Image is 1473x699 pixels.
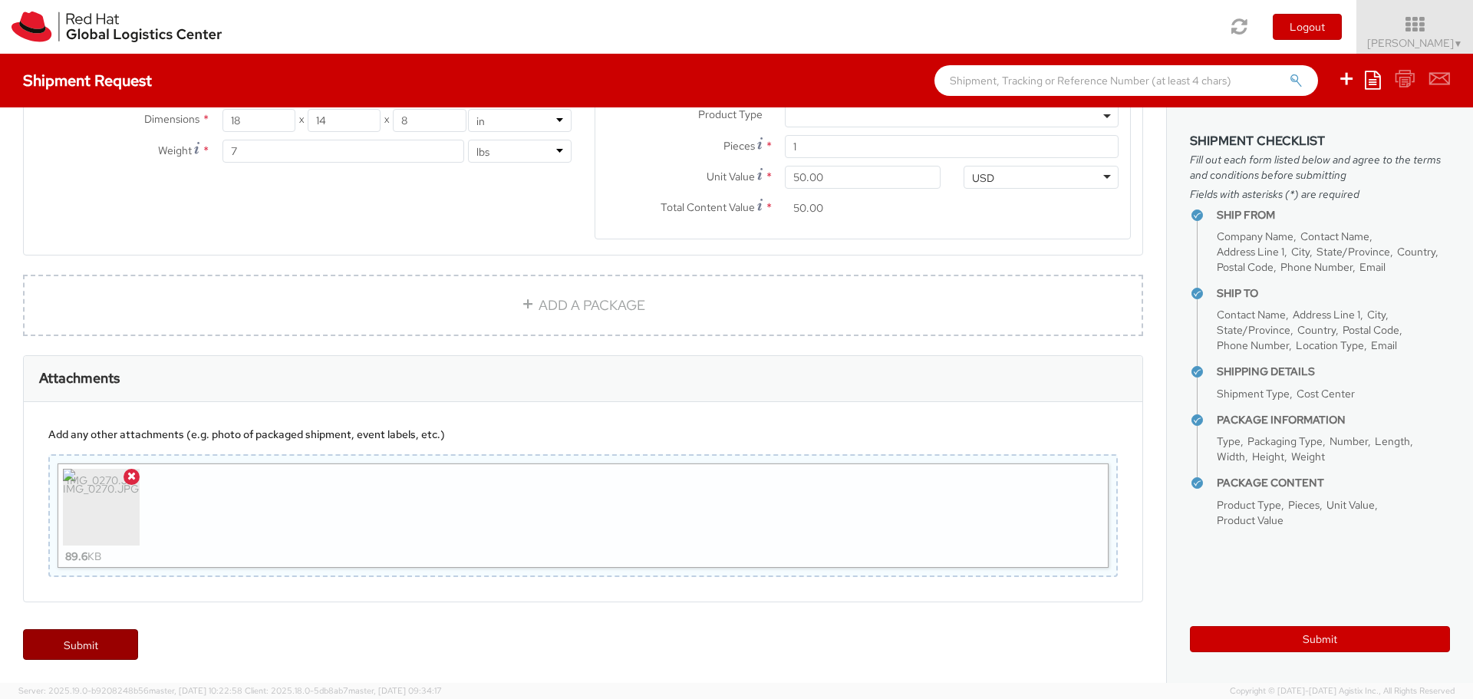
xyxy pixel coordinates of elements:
[1293,308,1360,321] span: Address Line 1
[1217,498,1281,512] span: Product Type
[18,685,242,696] span: Server: 2025.19.0-b9208248b56
[381,109,393,132] span: X
[1217,366,1450,378] h4: Shipping Details
[1217,387,1290,401] span: Shipment Type
[1217,323,1290,337] span: State/Province
[1359,260,1386,274] span: Email
[144,112,199,126] span: Dimensions
[65,546,101,567] div: KB
[1230,685,1455,697] span: Copyright © [DATE]-[DATE] Agistix Inc., All Rights Reserved
[1375,434,1410,448] span: Length
[1316,245,1390,259] span: State/Province
[1217,450,1245,463] span: Width
[1291,450,1325,463] span: Weight
[12,12,222,42] img: rh-logistics-00dfa346123c4ec078e1.svg
[1217,477,1450,489] h4: Package Content
[1326,498,1375,512] span: Unit Value
[1297,323,1336,337] span: Country
[1217,513,1284,527] span: Product Value
[1217,338,1289,352] span: Phone Number
[1252,450,1284,463] span: Height
[1217,245,1284,259] span: Address Line 1
[1217,414,1450,426] h4: Package Information
[1217,260,1274,274] span: Postal Code
[1217,434,1241,448] span: Type
[1397,245,1435,259] span: Country
[308,109,381,132] input: Width
[1217,209,1450,221] h4: Ship From
[23,275,1143,336] a: ADD A PACKAGE
[158,143,192,157] span: Weight
[1297,387,1355,401] span: Cost Center
[934,65,1318,96] input: Shipment, Tracking or Reference Number (at least 4 chars)
[1371,338,1397,352] span: Email
[1190,186,1450,202] span: Fields with asterisks (*) are required
[245,685,442,696] span: Client: 2025.18.0-5db8ab7
[222,109,295,132] input: Length
[1367,308,1386,321] span: City
[65,549,87,563] strong: 89.6
[295,109,308,132] span: X
[707,170,755,183] span: Unit Value
[63,469,140,546] img: IMG_0270.JPG
[1217,308,1286,321] span: Contact Name
[1217,229,1293,243] span: Company Name
[1296,338,1364,352] span: Location Type
[1247,434,1323,448] span: Packaging Type
[1343,323,1399,337] span: Postal Code
[1288,498,1320,512] span: Pieces
[393,109,466,132] input: Height
[1190,152,1450,183] span: Fill out each form listed below and agree to the terms and conditions before submitting
[1454,38,1463,50] span: ▼
[972,170,994,186] div: USD
[1190,626,1450,652] button: Submit
[1367,36,1463,50] span: [PERSON_NAME]
[39,371,120,386] h3: Attachments
[1190,134,1450,148] h3: Shipment Checklist
[661,200,755,214] span: Total Content Value
[723,139,755,153] span: Pieces
[348,685,442,696] span: master, [DATE] 09:34:17
[1273,14,1342,40] button: Logout
[23,72,152,89] h4: Shipment Request
[1330,434,1368,448] span: Number
[1291,245,1310,259] span: City
[48,427,1118,442] div: Add any other attachments (e.g. photo of packaged shipment, event labels, etc.)
[698,107,763,121] span: Product Type
[149,685,242,696] span: master, [DATE] 10:22:58
[1280,260,1353,274] span: Phone Number
[1217,288,1450,299] h4: Ship To
[23,629,138,660] a: Submit
[1300,229,1369,243] span: Contact Name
